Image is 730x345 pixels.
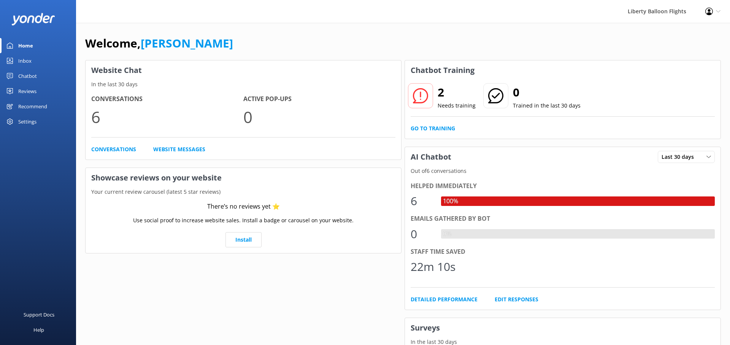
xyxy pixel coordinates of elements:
[405,167,720,175] p: Out of 6 conversations
[438,83,476,101] h2: 2
[662,153,698,161] span: Last 30 days
[18,68,37,84] div: Chatbot
[33,322,44,337] div: Help
[86,168,401,188] h3: Showcase reviews on your website
[153,145,205,154] a: Website Messages
[18,53,32,68] div: Inbox
[411,181,715,191] div: Helped immediately
[86,188,401,196] p: Your current review carousel (latest 5 star reviews)
[411,124,455,133] a: Go to Training
[11,13,55,25] img: yonder-white-logo.png
[91,94,243,104] h4: Conversations
[441,196,460,206] div: 100%
[91,104,243,130] p: 6
[405,147,457,167] h3: AI Chatbot
[405,318,720,338] h3: Surveys
[495,295,538,304] a: Edit Responses
[438,101,476,110] p: Needs training
[85,34,233,52] h1: Welcome,
[513,101,581,110] p: Trained in the last 30 days
[18,38,33,53] div: Home
[411,295,478,304] a: Detailed Performance
[225,232,262,247] a: Install
[86,80,401,89] p: In the last 30 days
[18,99,47,114] div: Recommend
[411,225,433,243] div: 0
[18,84,36,99] div: Reviews
[86,60,401,80] h3: Website Chat
[411,214,715,224] div: Emails gathered by bot
[141,35,233,51] a: [PERSON_NAME]
[133,216,354,225] p: Use social proof to increase website sales. Install a badge or carousel on your website.
[207,202,280,212] div: There’s no reviews yet ⭐
[243,104,395,130] p: 0
[91,145,136,154] a: Conversations
[411,258,455,276] div: 22m 10s
[411,247,715,257] div: Staff time saved
[441,229,453,239] div: 0%
[18,114,36,129] div: Settings
[405,60,480,80] h3: Chatbot Training
[411,192,433,210] div: 6
[243,94,395,104] h4: Active Pop-ups
[24,307,54,322] div: Support Docs
[513,83,581,101] h2: 0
